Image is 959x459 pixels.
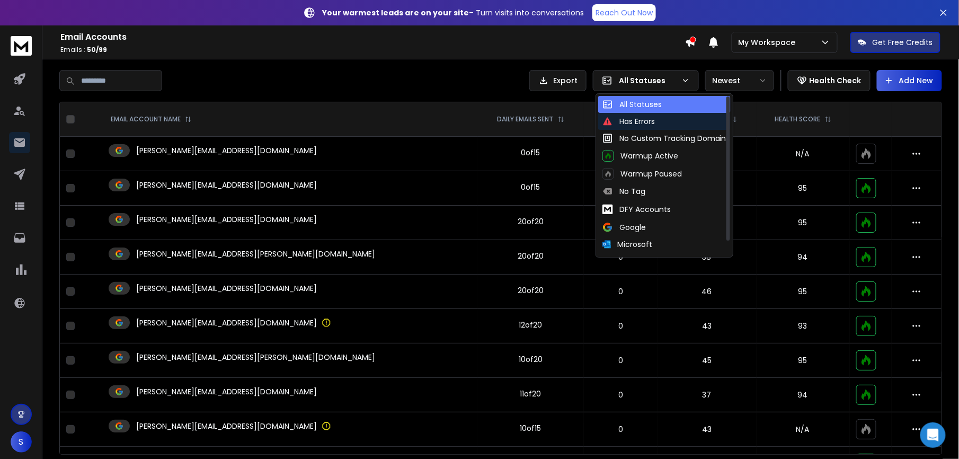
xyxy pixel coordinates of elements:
strong: Your warmest leads are on your site [322,7,469,18]
p: Health Check [810,75,862,86]
div: No Custom Tracking Domain [602,133,726,144]
button: S [11,431,32,453]
td: 43 [658,309,756,343]
div: Has Errors [602,116,655,127]
p: [PERSON_NAME][EMAIL_ADDRESS][DOMAIN_NAME] [136,317,317,328]
td: 46 [658,275,756,309]
p: Reach Out Now [596,7,653,18]
p: DAILY EMAILS SENT [498,115,554,123]
button: Add New [877,70,942,91]
p: HEALTH SCORE [775,115,821,123]
div: Warmup Paused [602,168,682,180]
p: My Workspace [739,37,800,48]
p: N/A [763,148,843,159]
td: 95 [757,206,850,240]
p: 0 [590,355,651,366]
a: Reach Out Now [592,4,656,21]
div: Warmup Active [602,150,678,162]
div: 0 of 15 [521,147,540,158]
button: Newest [705,70,774,91]
td: 45 [658,343,756,378]
td: 94 [757,240,850,275]
p: [PERSON_NAME][EMAIL_ADDRESS][DOMAIN_NAME] [136,283,317,294]
p: 0 [590,390,651,400]
div: No Tag [602,186,645,197]
button: Get Free Credits [850,32,940,53]
button: Export [529,70,587,91]
div: All Statuses [602,99,662,110]
td: 93 [757,309,850,343]
p: N/A [763,424,843,435]
td: 95 [757,343,850,378]
p: – Turn visits into conversations [322,7,584,18]
td: 95 [757,275,850,309]
div: DFY Accounts [602,203,671,216]
div: 20 of 20 [518,216,544,227]
div: 10 of 15 [520,423,541,434]
p: [PERSON_NAME][EMAIL_ADDRESS][DOMAIN_NAME] [136,180,317,190]
div: 0 of 15 [521,182,540,192]
div: Microsoft [602,239,652,250]
div: EMAIL ACCOUNT NAME [111,115,191,123]
p: 0 [590,286,651,297]
p: 0 [590,321,651,331]
p: [PERSON_NAME][EMAIL_ADDRESS][PERSON_NAME][DOMAIN_NAME] [136,249,375,259]
td: 37 [658,378,756,412]
div: 12 of 20 [519,320,543,330]
p: [PERSON_NAME][EMAIL_ADDRESS][PERSON_NAME][DOMAIN_NAME] [136,352,375,363]
div: 10 of 20 [519,354,543,365]
div: 11 of 20 [520,389,541,399]
p: Get Free Credits [873,37,933,48]
div: 20 of 20 [518,251,544,261]
p: 0 [590,424,651,435]
td: 43 [658,412,756,447]
p: Emails : [60,46,685,54]
h1: Email Accounts [60,31,685,43]
p: [PERSON_NAME][EMAIL_ADDRESS][DOMAIN_NAME] [136,214,317,225]
div: Google [602,222,646,233]
p: [PERSON_NAME][EMAIL_ADDRESS][DOMAIN_NAME] [136,145,317,156]
p: 0 [590,148,651,159]
td: 95 [757,171,850,206]
img: logo [11,36,32,56]
p: 0 [590,252,651,262]
p: [PERSON_NAME][EMAIL_ADDRESS][DOMAIN_NAME] [136,421,317,431]
p: All Statuses [619,75,677,86]
p: 0 [590,183,651,193]
div: Open Intercom Messenger [920,422,946,448]
button: Health Check [788,70,871,91]
div: 20 of 20 [518,285,544,296]
p: 0 [590,217,651,228]
p: [PERSON_NAME][EMAIL_ADDRESS][DOMAIN_NAME] [136,386,317,397]
td: 94 [757,378,850,412]
span: 50 / 99 [87,45,107,54]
